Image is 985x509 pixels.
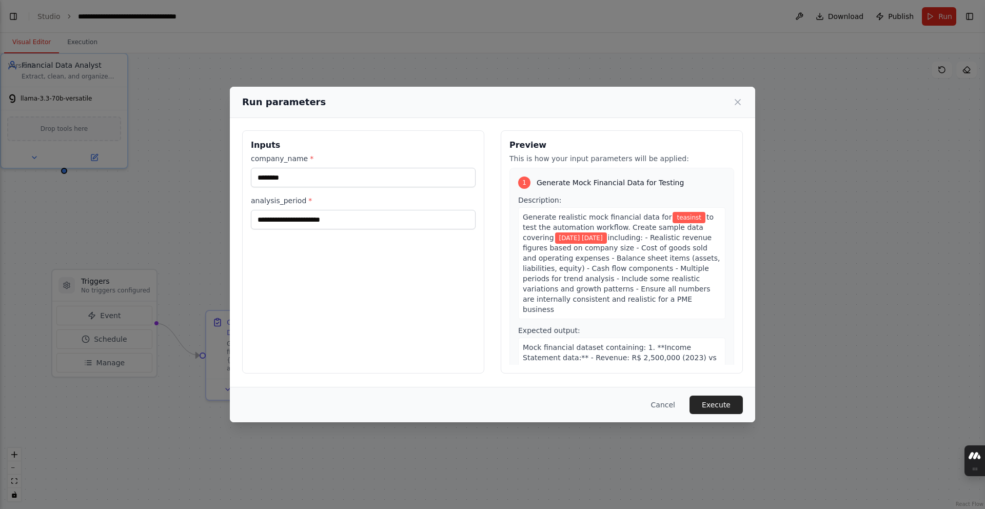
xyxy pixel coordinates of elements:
[251,195,476,206] label: analysis_period
[518,196,561,204] span: Description:
[673,212,705,223] span: Variable: company_name
[251,139,476,151] h3: Inputs
[523,213,714,242] span: to test the automation workflow. Create sample data covering
[689,396,743,414] button: Execute
[518,326,580,335] span: Expected output:
[555,232,607,244] span: Variable: analysis_period
[537,178,684,188] span: Generate Mock Financial Data for Testing
[523,213,672,221] span: Generate realistic mock financial data for
[643,396,683,414] button: Cancel
[523,233,720,314] span: including: - Realistic revenue figures based on company size - Cost of goods sold and operating e...
[509,153,734,164] p: This is how your input parameters will be applied:
[509,139,734,151] h3: Preview
[242,95,326,109] h2: Run parameters
[251,153,476,164] label: company_name
[518,177,530,189] div: 1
